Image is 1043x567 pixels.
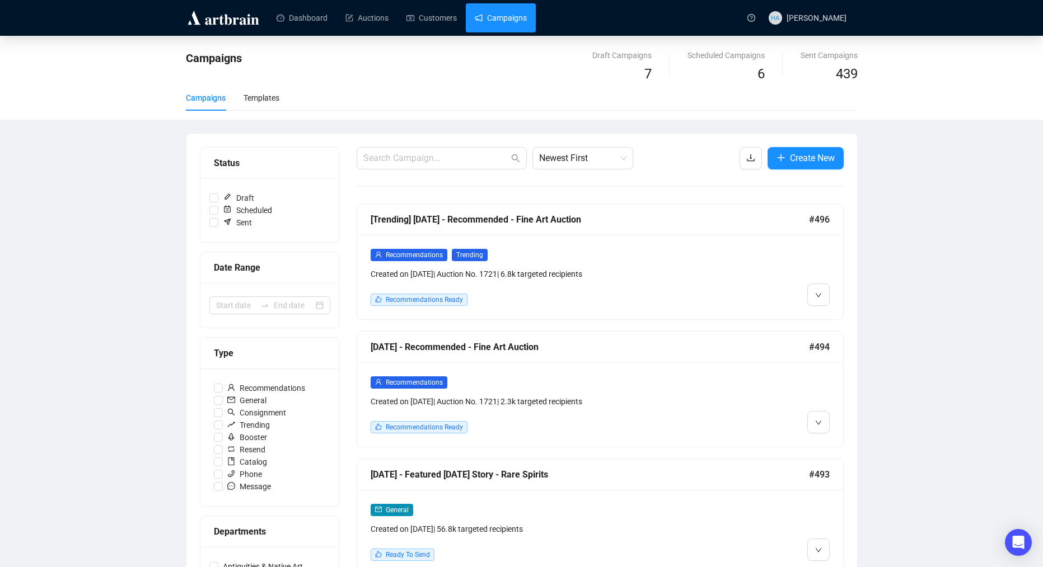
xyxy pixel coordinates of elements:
[223,419,274,431] span: Trending
[186,92,226,104] div: Campaigns
[227,433,235,441] span: rocket
[371,395,713,408] div: Created on [DATE] | Auction No. 1721 | 2.3k targeted recipients
[277,3,328,32] a: Dashboard
[214,261,326,275] div: Date Range
[815,547,822,554] span: down
[371,340,809,354] div: [DATE] - Recommended - Fine Art Auction
[801,49,858,62] div: Sent Campaigns
[223,443,270,456] span: Resend
[227,482,235,490] span: message
[357,331,844,447] a: [DATE] - Recommended - Fine Art Auction#494userRecommendationsCreated on [DATE]| Auction No. 1721...
[371,268,713,280] div: Created on [DATE] | Auction No. 1721 | 6.8k targeted recipients
[375,296,382,303] span: like
[809,467,830,481] span: #493
[386,506,409,514] span: General
[218,204,277,216] span: Scheduled
[747,14,755,22] span: question-circle
[223,431,272,443] span: Booster
[227,445,235,453] span: retweet
[186,9,261,27] img: logo
[386,296,463,304] span: Recommendations Ready
[227,396,235,404] span: mail
[371,467,809,481] div: [DATE] - Featured [DATE] Story - Rare Spirits
[214,525,326,538] div: Departments
[511,154,520,163] span: search
[406,3,457,32] a: Customers
[746,153,755,162] span: download
[223,382,310,394] span: Recommendations
[260,301,269,310] span: swap-right
[386,551,430,559] span: Ready To Send
[787,13,846,22] span: [PERSON_NAME]
[386,379,443,386] span: Recommendations
[371,523,713,535] div: Created on [DATE] | 56.8k targeted recipients
[375,506,382,513] span: mail
[644,66,652,82] span: 7
[227,457,235,465] span: book
[815,419,822,426] span: down
[777,153,785,162] span: plus
[218,216,256,229] span: Sent
[227,420,235,428] span: rise
[227,470,235,478] span: phone
[223,394,271,407] span: General
[244,92,279,104] div: Templates
[223,480,275,493] span: Message
[218,192,259,204] span: Draft
[274,299,314,311] input: End date
[836,66,858,82] span: 439
[815,292,822,299] span: down
[386,251,443,259] span: Recommendations
[214,346,326,360] div: Type
[809,340,830,354] span: #494
[186,51,242,65] span: Campaigns
[223,456,272,468] span: Catalog
[592,49,652,62] div: Draft Campaigns
[214,156,326,170] div: Status
[227,408,235,416] span: search
[345,3,389,32] a: Auctions
[757,66,765,82] span: 6
[216,299,256,311] input: Start date
[375,251,382,258] span: user
[375,379,382,385] span: user
[771,13,779,23] span: HA
[539,148,626,169] span: Newest First
[371,212,809,226] div: [Trending] [DATE] - Recommended - Fine Art Auction
[475,3,527,32] a: Campaigns
[260,301,269,310] span: to
[386,423,463,431] span: Recommendations Ready
[375,551,382,557] span: like
[1005,529,1032,556] div: Open Intercom Messenger
[790,151,835,165] span: Create New
[809,212,830,226] span: #496
[363,152,509,165] input: Search Campaign...
[357,204,844,320] a: [Trending] [DATE] - Recommended - Fine Art Auction#496userRecommendationsTrendingCreated on [DATE...
[768,147,844,169] button: Create New
[223,407,291,419] span: Consignment
[227,384,235,391] span: user
[687,49,765,62] div: Scheduled Campaigns
[375,423,382,430] span: like
[223,468,266,480] span: Phone
[452,249,488,261] span: Trending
